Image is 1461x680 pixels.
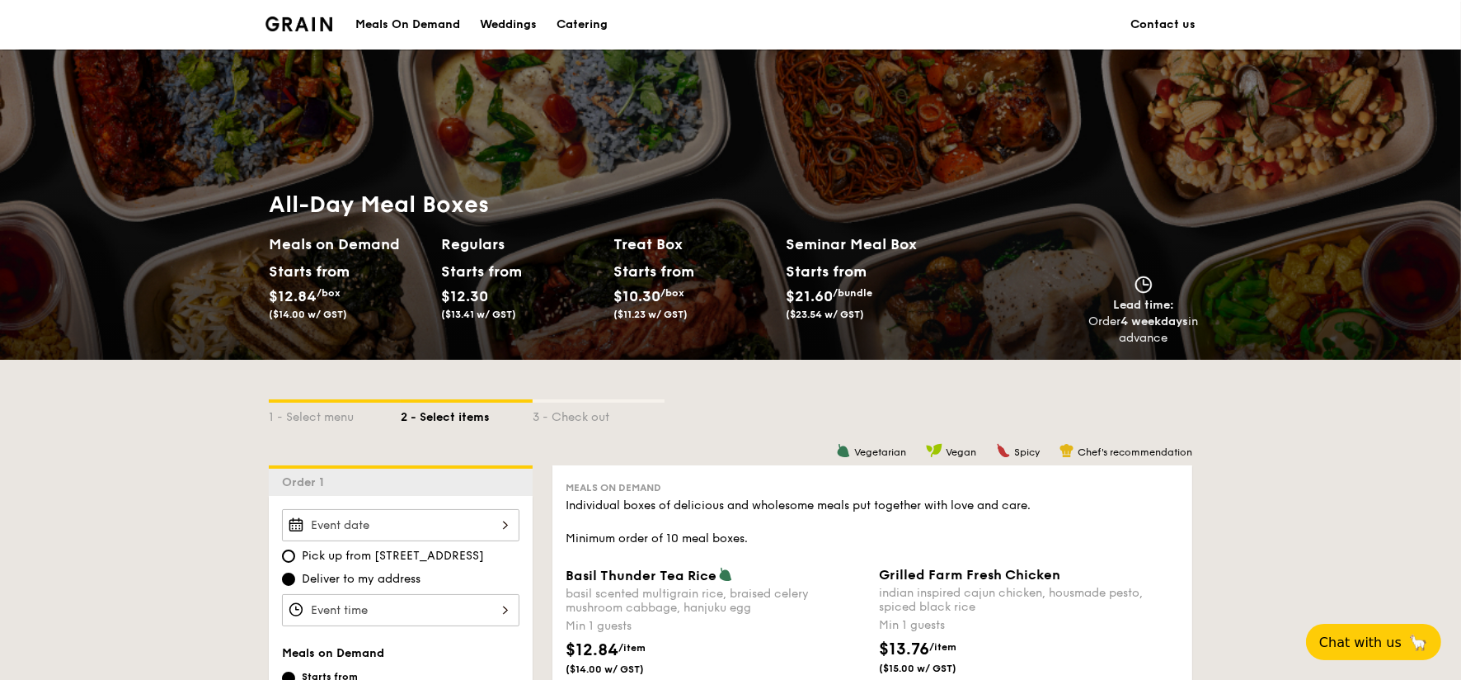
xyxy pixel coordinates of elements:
[836,443,851,458] img: icon-vegetarian.fe4039eb.svg
[302,571,420,588] span: Deliver to my address
[441,287,488,305] span: $12.30
[929,641,956,653] span: /item
[302,548,484,564] span: Pick up from [STREET_ADDRESS]
[533,403,665,426] div: 3 - Check out
[879,640,929,659] span: $13.76
[786,309,864,320] span: ($23.54 w/ GST)
[946,446,976,458] span: Vegan
[1306,624,1441,660] button: Chat with us🦙
[566,498,1179,547] div: Individual boxes of delicious and wholesome meals put together with love and care. Minimum order ...
[269,190,958,220] h1: All-Day Meal Boxes
[566,587,866,615] div: basil scented multigrain rice, braised celery mushroom cabbage, hanjuku egg
[269,403,401,426] div: 1 - Select menu
[269,287,317,305] span: $12.84
[879,586,1179,614] div: indian inspired cajun chicken, housmade pesto, spiced black rice
[786,233,958,256] h2: Seminar Meal Box
[786,259,866,284] div: Starts from
[660,287,684,299] span: /box
[566,568,716,583] span: Basil Thunder Tea Rice
[613,287,660,305] span: $10.30
[1078,446,1192,458] span: Chef's recommendation
[441,233,600,256] h2: Regulars
[566,482,661,493] span: Meals on Demand
[282,594,519,626] input: Event time
[854,446,906,458] span: Vegetarian
[1319,635,1402,650] span: Chat with us
[282,475,331,489] span: Order 1
[566,640,618,660] span: $12.84
[879,662,991,675] span: ($15.00 w/ GST)
[1121,314,1189,328] strong: 4 weekdays
[996,443,1011,458] img: icon-spicy.37a8142b.svg
[282,550,295,563] input: Pick up from [STREET_ADDRESS]
[566,663,678,676] span: ($14.00 w/ GST)
[879,567,1060,583] span: Grilled Farm Fresh Chicken
[1088,314,1199,347] div: Order in advance
[317,287,341,299] span: /box
[613,259,687,284] div: Starts from
[613,309,688,320] span: ($11.23 w/ GST)
[282,509,519,541] input: Event date
[282,646,384,660] span: Meals on Demand
[926,443,942,458] img: icon-vegan.f8ff3823.svg
[441,309,516,320] span: ($13.41 w/ GST)
[269,309,347,320] span: ($14.00 w/ GST)
[401,403,533,426] div: 2 - Select items
[613,233,773,256] h2: Treat Box
[1059,443,1074,458] img: icon-chef-hat.a58ddaea.svg
[786,287,833,305] span: $21.60
[269,233,428,256] h2: Meals on Demand
[1014,446,1040,458] span: Spicy
[879,617,1179,634] div: Min 1 guests
[618,642,646,654] span: /item
[1113,298,1174,312] span: Lead time:
[1408,633,1428,652] span: 🦙
[282,573,295,586] input: Deliver to my address
[441,259,514,284] div: Starts from
[265,17,332,31] img: Grain
[1131,276,1156,294] img: icon-clock.2db775ea.svg
[265,17,332,31] a: Logotype
[269,259,342,284] div: Starts from
[566,618,866,635] div: Min 1 guests
[833,287,872,299] span: /bundle
[718,567,733,582] img: icon-vegetarian.fe4039eb.svg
